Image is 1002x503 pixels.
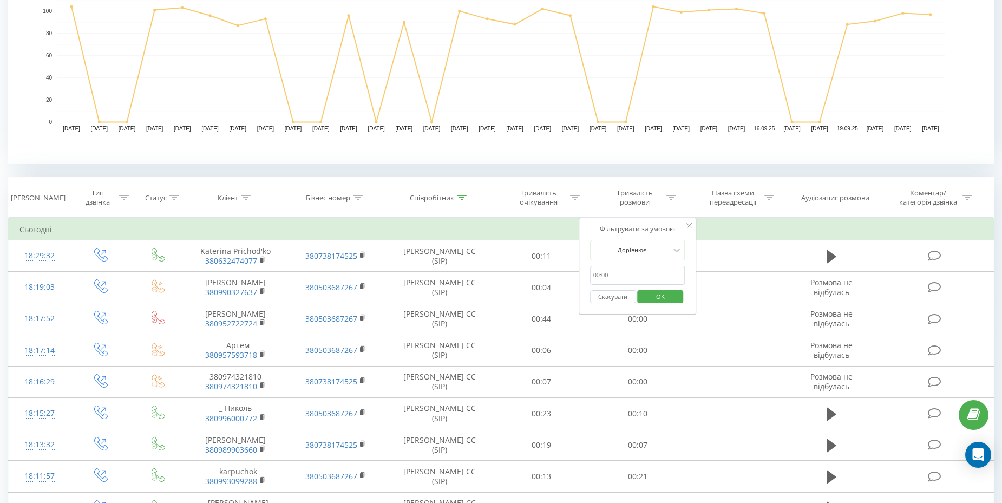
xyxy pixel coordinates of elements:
[306,193,350,202] div: Бізнес номер
[218,193,238,202] div: Клієнт
[894,126,912,132] text: [DATE]
[423,126,441,132] text: [DATE]
[810,371,853,391] span: Розмова не відбулась
[305,376,357,387] a: 380738174525
[46,53,53,58] text: 60
[754,126,775,132] text: 16.09.25
[257,126,274,132] text: [DATE]
[185,240,285,272] td: Katerina Prichod'ko
[493,335,590,366] td: 00:06
[509,188,567,207] div: Тривалість очікування
[19,277,59,298] div: 18:19:03
[590,335,686,366] td: 00:00
[783,126,801,132] text: [DATE]
[493,240,590,272] td: 00:11
[534,126,552,132] text: [DATE]
[672,126,690,132] text: [DATE]
[43,8,52,14] text: 100
[801,193,869,202] div: Аудіозапис розмови
[19,403,59,424] div: 18:15:27
[385,240,493,272] td: [PERSON_NAME] CC (SIP)
[19,371,59,393] div: 18:16:29
[606,188,664,207] div: Тривалість розмови
[185,429,285,461] td: [PERSON_NAME]
[19,340,59,361] div: 18:17:14
[590,366,686,397] td: 00:00
[645,288,676,305] span: OK
[590,290,636,304] button: Скасувати
[645,126,662,132] text: [DATE]
[205,413,257,423] a: 380996000772
[205,256,257,266] a: 380632474077
[617,126,634,132] text: [DATE]
[305,282,357,292] a: 380503687267
[810,340,853,360] span: Розмова не відбулась
[305,440,357,450] a: 380738174525
[185,335,285,366] td: _ Артем
[119,126,136,132] text: [DATE]
[185,366,285,397] td: 380974321810
[205,476,257,486] a: 380993099288
[174,126,191,132] text: [DATE]
[385,272,493,303] td: [PERSON_NAME] CC (SIP)
[185,398,285,429] td: _ Николь
[145,193,167,202] div: Статус
[63,126,80,132] text: [DATE]
[385,398,493,429] td: [PERSON_NAME] CC (SIP)
[867,126,884,132] text: [DATE]
[638,290,684,304] button: OK
[837,126,858,132] text: 19.09.25
[185,303,285,335] td: [PERSON_NAME]
[146,126,163,132] text: [DATE]
[562,126,579,132] text: [DATE]
[493,398,590,429] td: 00:23
[810,309,853,329] span: Розмова не відбулась
[201,126,219,132] text: [DATE]
[396,126,413,132] text: [DATE]
[229,126,246,132] text: [DATE]
[506,126,523,132] text: [DATE]
[340,126,357,132] text: [DATE]
[965,442,991,468] div: Open Intercom Messenger
[19,308,59,329] div: 18:17:52
[185,461,285,492] td: _ karpuchok
[493,461,590,492] td: 00:13
[205,350,257,360] a: 380957593718
[700,126,718,132] text: [DATE]
[590,398,686,429] td: 00:10
[385,303,493,335] td: [PERSON_NAME] CC (SIP)
[493,429,590,461] td: 00:19
[49,119,52,125] text: 0
[19,434,59,455] div: 18:13:32
[385,429,493,461] td: [PERSON_NAME] CC (SIP)
[9,219,994,240] td: Сьогодні
[305,408,357,419] a: 380503687267
[410,193,454,202] div: Співробітник
[305,345,357,355] a: 380503687267
[590,303,686,335] td: 00:00
[205,287,257,297] a: 380990327637
[91,126,108,132] text: [DATE]
[205,318,257,329] a: 380952722724
[11,193,66,202] div: [PERSON_NAME]
[305,471,357,481] a: 380503687267
[46,75,53,81] text: 40
[305,313,357,324] a: 380503687267
[46,97,53,103] text: 20
[385,461,493,492] td: [PERSON_NAME] CC (SIP)
[810,277,853,297] span: Розмова не відбулась
[312,126,330,132] text: [DATE]
[80,188,116,207] div: Тип дзвінка
[590,224,685,234] div: Фільтрувати за умовою
[205,445,257,455] a: 380989903660
[704,188,762,207] div: Назва схеми переадресації
[385,335,493,366] td: [PERSON_NAME] CC (SIP)
[896,188,960,207] div: Коментар/категорія дзвінка
[922,126,939,132] text: [DATE]
[479,126,496,132] text: [DATE]
[590,429,686,461] td: 00:07
[451,126,468,132] text: [DATE]
[728,126,745,132] text: [DATE]
[385,366,493,397] td: [PERSON_NAME] CC (SIP)
[46,30,53,36] text: 80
